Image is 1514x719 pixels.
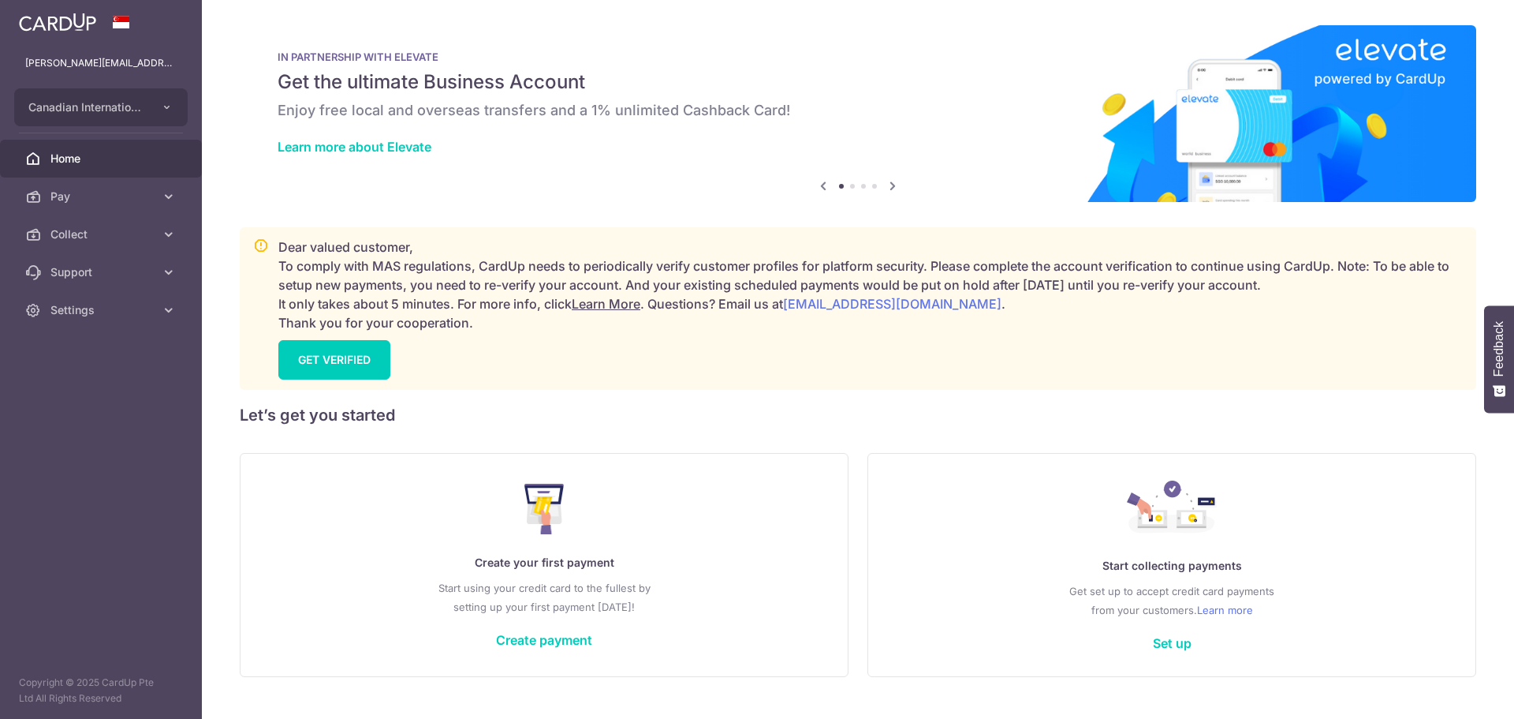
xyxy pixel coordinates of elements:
[25,55,177,71] p: [PERSON_NAME][EMAIL_ADDRESS][PERSON_NAME][DOMAIN_NAME]
[50,302,155,318] span: Settings
[278,238,1463,332] p: Dear valued customer, To comply with MAS regulations, CardUp needs to periodically verify custome...
[240,403,1476,428] h5: Let’s get you started
[19,13,96,32] img: CardUp
[272,579,816,616] p: Start using your credit card to the fullest by setting up your first payment [DATE]!
[1153,635,1191,651] a: Set up
[278,101,1438,120] h6: Enjoy free local and overseas transfers and a 1% unlimited Cashback Card!
[1197,601,1253,620] a: Learn more
[1127,481,1217,537] img: Collect Payment
[278,139,431,155] a: Learn more about Elevate
[900,556,1444,575] p: Start collecting payments
[278,340,390,380] a: GET VERIFIED
[28,99,145,115] span: Canadian International School Pte Ltd
[1492,321,1506,376] span: Feedback
[50,151,155,167] span: Home
[572,296,640,312] a: Learn More
[50,189,155,204] span: Pay
[783,296,1001,312] a: [EMAIL_ADDRESS][DOMAIN_NAME]
[496,632,592,648] a: Create payment
[14,88,188,126] button: Canadian International School Pte Ltd
[524,484,565,534] img: Make Payment
[278,51,1438,63] p: IN PARTNERSHIP WITH ELEVATE
[50,264,155,280] span: Support
[1484,305,1514,413] button: Feedback - Show survey
[50,227,155,242] span: Collect
[272,553,816,572] p: Create your first payment
[278,69,1438,95] h5: Get the ultimate Business Account
[240,25,1476,202] img: Renovation banner
[900,582,1444,620] p: Get set up to accept credit card payments from your customers.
